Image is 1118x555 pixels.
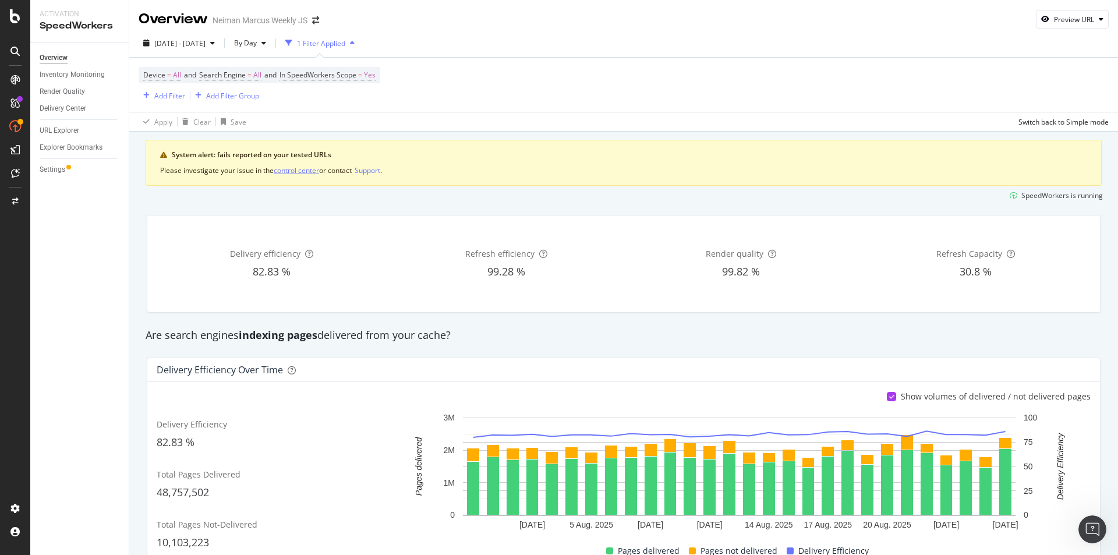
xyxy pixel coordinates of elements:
span: All [173,67,181,83]
div: Clear [193,117,211,127]
span: 48,757,502 [157,485,209,499]
div: 1 Filter Applied [297,38,345,48]
button: Clear [178,112,211,131]
text: 3M [444,413,455,423]
span: and [184,70,196,80]
div: Are search engines delivered from your cache? [140,328,1108,343]
span: 30.8 % [960,264,992,278]
div: Add Filter [154,91,185,101]
button: By Day [229,34,271,52]
text: 2M [444,446,455,455]
span: In SpeedWorkers Scope [279,70,356,80]
span: 10,103,223 [157,535,209,549]
text: 14 Aug. 2025 [745,520,793,529]
button: control center [274,165,319,176]
text: 25 [1024,486,1033,496]
div: Overview [40,52,68,64]
div: Switch back to Simple mode [1018,117,1109,127]
a: Delivery Center [40,102,121,115]
span: Yes [364,67,376,83]
div: Settings [40,164,65,176]
text: Delivery Efficiency [1056,433,1065,500]
span: Delivery Efficiency [157,419,227,430]
a: Inventory Monitoring [40,69,121,81]
span: 82.83 % [157,435,194,449]
span: and [264,70,277,80]
text: 0 [1024,511,1028,520]
button: Apply [139,112,172,131]
div: Support [355,165,380,175]
text: 100 [1024,413,1038,423]
div: Show volumes of delivered / not delivered pages [901,391,1091,402]
text: 20 Aug. 2025 [863,520,911,529]
a: URL Explorer [40,125,121,137]
span: 99.82 % [722,264,760,278]
button: Save [216,112,246,131]
div: Preview URL [1054,15,1094,24]
span: Refresh Capacity [936,248,1002,259]
span: [DATE] - [DATE] [154,38,206,48]
text: [DATE] [993,520,1018,529]
div: Delivery Center [40,102,86,115]
div: arrow-right-arrow-left [312,16,319,24]
button: Switch back to Simple mode [1014,112,1109,131]
div: warning banner [146,140,1102,186]
button: [DATE] - [DATE] [139,34,220,52]
button: Add Filter Group [190,89,259,102]
span: Device [143,70,165,80]
span: All [253,67,261,83]
button: 1 Filter Applied [281,34,359,52]
div: Add Filter Group [206,91,259,101]
div: Apply [154,117,172,127]
strong: indexing pages [239,328,317,342]
span: Search Engine [199,70,246,80]
button: Preview URL [1036,10,1109,29]
text: [DATE] [697,520,723,529]
a: Settings [40,164,121,176]
span: = [167,70,171,80]
span: By Day [229,38,257,48]
text: [DATE] [933,520,959,529]
span: 99.28 % [487,264,525,278]
text: 50 [1024,462,1033,471]
div: Delivery Efficiency over time [157,364,283,376]
div: Explorer Bookmarks [40,142,102,154]
div: Neiman Marcus Weekly JS [213,15,307,26]
div: control center [274,165,319,175]
iframe: Intercom live chat [1078,515,1106,543]
span: Delivery efficiency [230,248,300,259]
text: 5 Aug. 2025 [569,520,613,529]
text: Pages delivered [414,437,423,496]
text: 17 Aug. 2025 [804,520,852,529]
div: SpeedWorkers [40,19,119,33]
button: Add Filter [139,89,185,102]
span: 82.83 % [253,264,291,278]
span: Total Pages Delivered [157,469,240,480]
a: Overview [40,52,121,64]
a: Explorer Bookmarks [40,142,121,154]
div: Activation [40,9,119,19]
span: = [358,70,362,80]
text: 1M [444,478,455,487]
div: Overview [139,9,208,29]
div: Inventory Monitoring [40,69,105,81]
div: Save [231,117,246,127]
text: 75 [1024,437,1033,447]
span: Render quality [706,248,763,259]
div: System alert: fails reported on your tested URLs [172,150,1087,160]
div: Render Quality [40,86,85,98]
span: Total Pages Not-Delivered [157,519,257,530]
span: Refresh efficiency [465,248,535,259]
text: [DATE] [638,520,663,529]
div: SpeedWorkers is running [1021,190,1103,200]
a: Render Quality [40,86,121,98]
div: URL Explorer [40,125,79,137]
button: Support [355,165,380,176]
svg: A chart. [394,412,1084,534]
div: Please investigate your issue in the or contact . [160,165,1087,176]
text: 0 [450,511,455,520]
text: [DATE] [519,520,545,529]
span: = [247,70,252,80]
